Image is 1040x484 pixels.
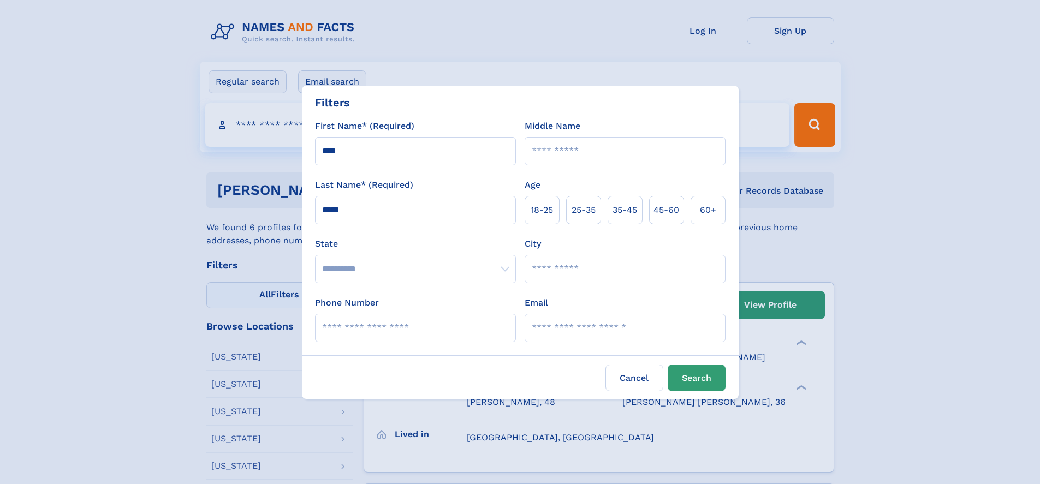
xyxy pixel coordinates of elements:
label: State [315,237,516,250]
label: Last Name* (Required) [315,178,413,192]
label: Phone Number [315,296,379,309]
label: Age [525,178,540,192]
label: Middle Name [525,119,580,133]
span: 18‑25 [531,204,553,217]
span: 35‑45 [613,204,637,217]
label: First Name* (Required) [315,119,414,133]
span: 60+ [700,204,716,217]
label: City [525,237,541,250]
label: Cancel [605,365,663,391]
span: 45‑60 [653,204,679,217]
label: Email [525,296,548,309]
div: Filters [315,94,350,111]
span: 25‑35 [572,204,596,217]
button: Search [668,365,726,391]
